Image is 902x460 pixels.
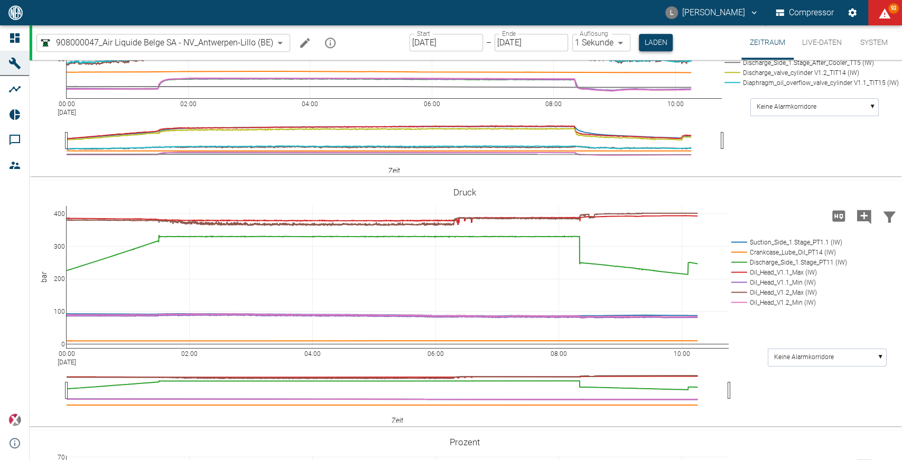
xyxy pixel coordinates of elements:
[888,3,899,14] span: 93
[7,5,24,20] img: logo
[580,29,608,38] label: Auflösung
[664,3,760,22] button: luca.corigliano@neuman-esser.com
[639,34,673,51] button: Laden
[774,3,836,22] button: Compressor
[410,34,483,51] input: DD.MM.YYYY
[774,353,834,361] text: Keine Alarmkorridore
[877,202,902,230] button: Daten filtern
[572,34,630,51] div: 1 Sekunde
[826,210,851,220] span: Hohe Auflösung
[502,29,516,38] label: Ende
[757,104,816,111] text: Keine Alarmkorridore
[850,25,898,60] button: System
[851,202,877,230] button: Kommentar hinzufügen
[417,29,430,38] label: Start
[56,36,273,49] span: 908000047_Air Liquide Belge SA - NV_Antwerpen-Lillo (BE)
[741,25,794,60] button: Zeitraum
[320,32,341,53] button: mission info
[8,414,21,426] img: Xplore Logo
[486,36,491,49] p: –
[39,36,273,49] a: 908000047_Air Liquide Belge SA - NV_Antwerpen-Lillo (BE)
[495,34,568,51] input: DD.MM.YYYY
[665,6,678,19] div: L
[843,3,862,22] button: Einstellungen
[294,32,315,53] button: Machine bearbeiten
[794,25,850,60] button: Live-Daten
